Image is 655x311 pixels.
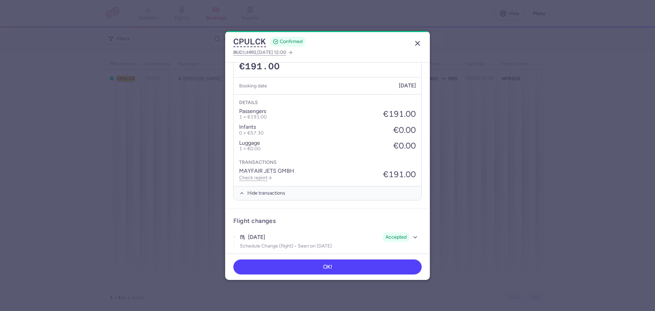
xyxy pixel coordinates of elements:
span: OK! [323,264,332,270]
button: OK! [233,259,422,274]
p: Schedule Change (flight) • Seen on [DATE] [240,243,420,249]
p: €191.00 [383,170,416,179]
li: 1 × €0.00 [239,146,261,152]
span: [DATE] 12:00 [257,50,286,55]
button: CPULCK [233,37,266,47]
time: [DATE] [248,234,265,240]
p: infants [239,124,264,130]
h4: Transactions [239,160,416,165]
button: Hide transactions [234,186,421,200]
p: MAYFAIR JETS GMBH [239,168,294,174]
span: HRG [247,50,256,55]
h3: Flight changes [233,217,276,225]
span: Accepted [385,234,407,241]
span: [DATE] [399,83,416,89]
span: to , [233,48,286,57]
button: [DATE]AcceptedSchedule Change (flight) • Seen on [DATE] [238,230,422,251]
div: €191.00 [383,109,416,119]
p: luggage [239,140,261,146]
span: CONFIRMED [280,38,303,45]
div: €0.00 [393,125,416,135]
span: MUC [233,50,243,55]
h5: Booking date [239,82,267,90]
div: €0.00 [393,141,416,151]
p: 1 × €191.00 [239,114,267,120]
p: passengers [239,108,267,114]
p: 0 × €57.30 [239,130,264,136]
h4: Details [239,100,416,105]
span: €191.00 [239,61,280,72]
a: MUCtoHRG,[DATE] 12:00 [233,48,293,57]
a: Check report [239,175,272,181]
